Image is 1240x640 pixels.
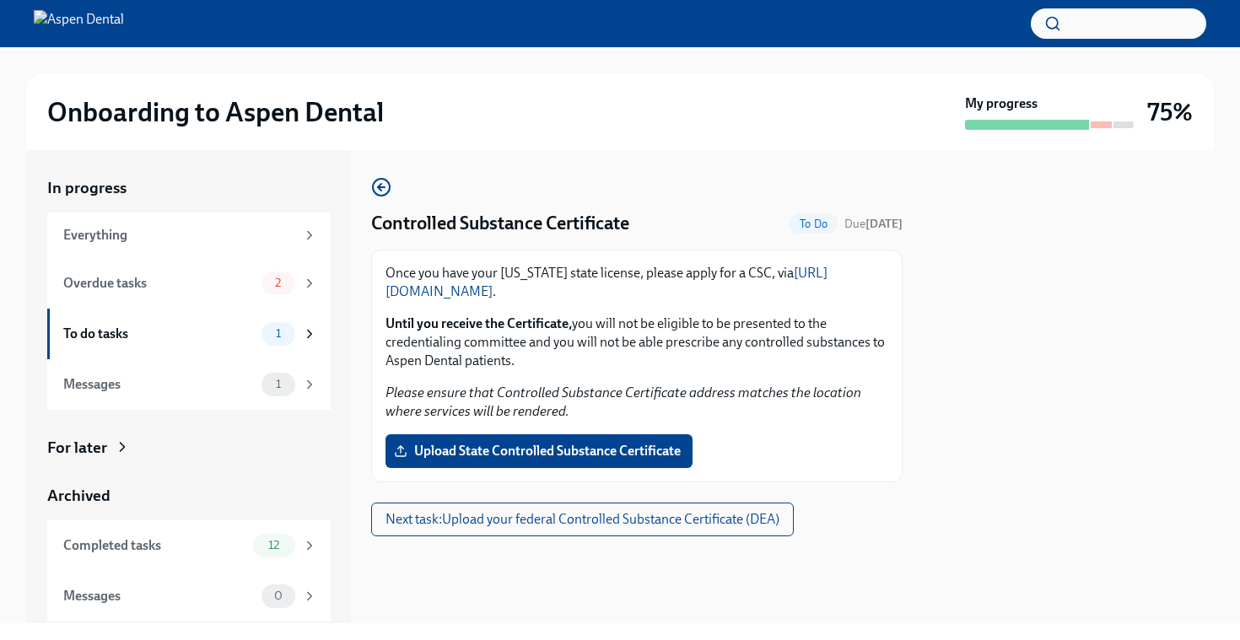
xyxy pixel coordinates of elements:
[47,437,107,459] div: For later
[63,375,255,394] div: Messages
[47,212,331,258] a: Everything
[63,587,255,605] div: Messages
[385,434,693,468] label: Upload State Controlled Substance Certificate
[258,539,289,551] span: 12
[266,327,291,340] span: 1
[47,571,331,621] a: Messages0
[385,385,861,419] em: Please ensure that Controlled Substance Certificate address matches the location where services w...
[385,315,888,370] p: you will not be eligible to be presented to the credentialing committee and you will not be able ...
[385,315,572,331] strong: Until you receive the Certificate,
[844,217,903,231] span: Due
[47,95,384,129] h2: Onboarding to Aspen Dental
[47,437,331,459] a: For later
[47,258,331,309] a: Overdue tasks2
[47,177,331,199] a: In progress
[265,277,291,289] span: 2
[47,485,331,507] a: Archived
[47,309,331,359] a: To do tasks1
[63,274,255,293] div: Overdue tasks
[385,511,779,528] span: Next task : Upload your federal Controlled Substance Certificate (DEA)
[844,216,903,232] span: November 3rd, 2025 10:00
[965,94,1038,113] strong: My progress
[34,10,124,37] img: Aspen Dental
[63,226,295,245] div: Everything
[371,211,629,236] h4: Controlled Substance Certificate
[47,359,331,410] a: Messages1
[865,217,903,231] strong: [DATE]
[63,325,255,343] div: To do tasks
[63,536,246,555] div: Completed tasks
[264,589,293,602] span: 0
[385,264,888,301] p: Once you have your [US_STATE] state license, please apply for a CSC, via .
[790,218,838,230] span: To Do
[266,378,291,390] span: 1
[371,503,794,536] button: Next task:Upload your federal Controlled Substance Certificate (DEA)
[47,520,331,571] a: Completed tasks12
[1147,97,1193,127] h3: 75%
[397,443,681,460] span: Upload State Controlled Substance Certificate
